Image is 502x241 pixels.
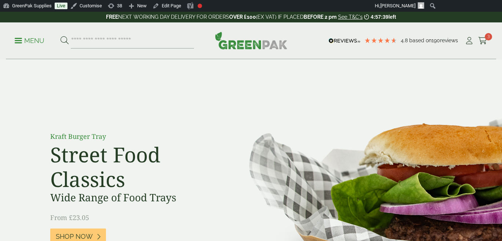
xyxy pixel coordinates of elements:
[15,36,44,44] a: Menu
[440,37,458,43] span: reviews
[50,132,215,141] p: Kraft Burger Tray
[198,4,202,8] div: Focus keyphrase not set
[371,14,388,20] span: 4:57:39
[432,37,440,43] span: 190
[50,191,215,204] h3: Wide Range of Food Trays
[15,36,44,45] p: Menu
[465,37,474,44] i: My Account
[55,3,67,9] a: Live
[50,213,89,222] span: From £23.05
[401,37,409,43] span: 4.8
[409,37,432,43] span: Based on
[50,142,215,191] h2: Street Food Classics
[380,3,415,8] span: [PERSON_NAME]
[56,233,93,241] span: Shop Now
[229,14,256,20] strong: OVER £100
[388,14,396,20] span: left
[106,14,118,20] strong: FREE
[485,33,492,40] span: 3
[478,37,487,44] i: Cart
[215,32,287,49] img: GreenPak Supplies
[478,35,487,46] a: 3
[364,37,397,44] div: 4.79 Stars
[338,14,363,20] a: See T&C's
[329,38,360,43] img: REVIEWS.io
[304,14,337,20] strong: BEFORE 2 pm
